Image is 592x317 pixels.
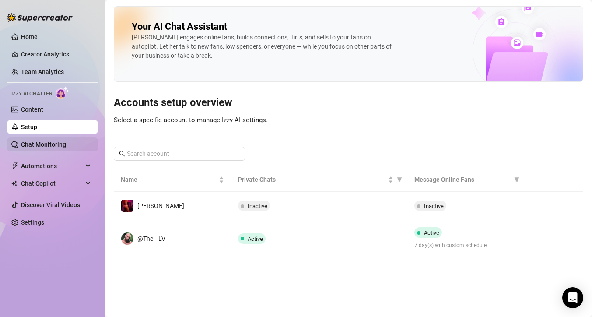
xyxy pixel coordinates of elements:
[11,180,17,187] img: Chat Copilot
[21,33,38,40] a: Home
[414,175,511,184] span: Message Online Fans
[21,201,80,208] a: Discover Viral Videos
[56,86,69,99] img: AI Chatter
[11,90,52,98] span: Izzy AI Chatter
[414,241,518,250] span: 7 day(s) with custom schedule
[121,200,133,212] img: Felix
[395,173,404,186] span: filter
[21,123,37,130] a: Setup
[119,151,125,157] span: search
[114,168,231,192] th: Name
[114,116,268,124] span: Select a specific account to manage Izzy AI settings.
[424,203,444,209] span: Inactive
[238,175,386,184] span: Private Chats
[562,287,583,308] div: Open Intercom Messenger
[248,203,267,209] span: Inactive
[7,13,73,22] img: logo-BBDzfeDw.svg
[21,176,83,190] span: Chat Copilot
[248,236,263,242] span: Active
[11,162,18,169] span: thunderbolt
[514,177,519,182] span: filter
[512,173,521,186] span: filter
[21,47,91,61] a: Creator Analytics
[424,229,439,236] span: Active
[121,175,217,184] span: Name
[231,168,407,192] th: Private Chats
[132,33,394,60] div: [PERSON_NAME] engages online fans, builds connections, flirts, and sells to your fans on autopilo...
[21,68,64,75] a: Team Analytics
[127,149,233,158] input: Search account
[397,177,402,182] span: filter
[21,159,83,173] span: Automations
[21,141,66,148] a: Chat Monitoring
[21,219,44,226] a: Settings
[132,21,227,33] h2: Your AI Chat Assistant
[114,96,583,110] h3: Accounts setup overview
[21,106,43,113] a: Content
[121,232,133,245] img: @The__LV__
[137,235,171,242] span: @The__LV__
[137,202,184,209] span: [PERSON_NAME]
